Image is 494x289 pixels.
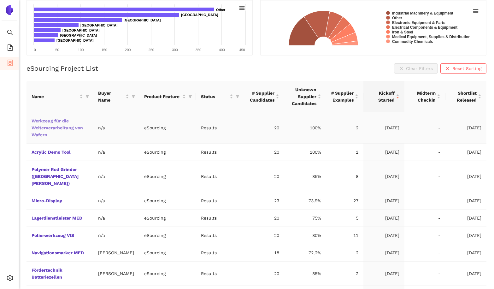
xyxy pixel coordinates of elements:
[56,38,94,42] text: [GEOGRAPHIC_DATA]
[404,227,445,244] td: -
[196,161,243,192] td: Results
[32,93,78,100] span: Name
[404,144,445,161] td: -
[139,144,196,161] td: eSourcing
[93,144,139,161] td: n/a
[196,48,201,52] text: 350
[196,112,243,144] td: Results
[7,273,13,285] span: setting
[326,262,363,286] td: 2
[196,192,243,209] td: Results
[172,48,178,52] text: 300
[363,192,404,209] td: [DATE]
[196,144,243,161] td: Results
[181,13,218,17] text: [GEOGRAPHIC_DATA]
[26,64,98,73] h2: eSourcing Project List
[445,192,486,209] td: [DATE]
[187,92,193,101] span: filter
[139,227,196,244] td: eSourcing
[234,92,241,101] span: filter
[445,209,486,227] td: [DATE]
[93,112,139,144] td: n/a
[363,227,404,244] td: [DATE]
[149,48,154,52] text: 250
[404,112,445,144] td: -
[243,227,284,244] td: 20
[243,161,284,192] td: 20
[239,48,245,52] text: 450
[144,93,181,100] span: Product Feature
[201,93,228,100] span: Status
[289,86,316,107] span: Unknown Supplier Candidates
[363,209,404,227] td: [DATE]
[216,8,226,12] text: Other
[60,33,97,37] text: [GEOGRAPHIC_DATA]
[243,262,284,286] td: 20
[284,209,326,227] td: 75%
[7,57,13,70] span: container
[196,244,243,262] td: Results
[284,227,326,244] td: 80%
[93,81,139,112] th: this column's title is Buyer Name,this column is sortable
[404,262,445,286] td: -
[404,244,445,262] td: -
[404,192,445,209] td: -
[7,27,13,40] span: search
[445,161,486,192] td: [DATE]
[124,18,161,22] text: [GEOGRAPHIC_DATA]
[243,209,284,227] td: 20
[139,244,196,262] td: eSourcing
[326,192,363,209] td: 27
[139,112,196,144] td: eSourcing
[284,244,326,262] td: 72.2%
[363,244,404,262] td: [DATE]
[326,227,363,244] td: 11
[326,112,363,144] td: 2
[392,30,413,34] text: Iron & Steel
[452,65,481,72] span: Reset Sorting
[93,209,139,227] td: n/a
[331,90,354,103] span: # Supplier Examples
[284,144,326,161] td: 100%
[93,262,139,286] td: [PERSON_NAME]
[139,262,196,286] td: eSourcing
[243,244,284,262] td: 18
[394,63,438,74] button: closeClear Filters
[363,112,404,144] td: [DATE]
[368,90,395,103] span: Kickoff Started
[80,23,118,27] text: [GEOGRAPHIC_DATA]
[4,5,15,15] img: Logo
[392,39,433,44] text: Commodity Chemicals
[363,144,404,161] td: [DATE]
[392,21,445,25] text: Electronic Equipment & Parts
[7,42,13,55] span: file-add
[243,81,284,112] th: this column's title is # Supplier Candidates,this column is sortable
[93,244,139,262] td: [PERSON_NAME]
[392,35,471,39] text: Medical Equipment, Supplies & Distribution
[445,81,486,112] th: this column's title is Shortlist Released,this column is sortable
[196,262,243,286] td: Results
[326,244,363,262] td: 2
[62,28,100,32] text: [GEOGRAPHIC_DATA]
[450,90,477,103] span: Shortlist Released
[248,90,274,103] span: # Supplier Candidates
[284,161,326,192] td: 85%
[139,192,196,209] td: eSourcing
[243,192,284,209] td: 23
[440,63,486,74] button: closeReset Sorting
[139,81,196,112] th: this column's title is Product Feature,this column is sortable
[326,81,363,112] th: this column's title is # Supplier Examples,this column is sortable
[84,92,91,101] span: filter
[404,81,445,112] th: this column's title is Midterm Checkin,this column is sortable
[284,112,326,144] td: 100%
[445,227,486,244] td: [DATE]
[236,95,239,98] span: filter
[363,262,404,286] td: [DATE]
[243,112,284,144] td: 20
[196,81,243,112] th: this column's title is Status,this column is sortable
[445,144,486,161] td: [DATE]
[139,209,196,227] td: eSourcing
[196,227,243,244] td: Results
[26,81,93,112] th: this column's title is Name,this column is sortable
[55,48,59,52] text: 50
